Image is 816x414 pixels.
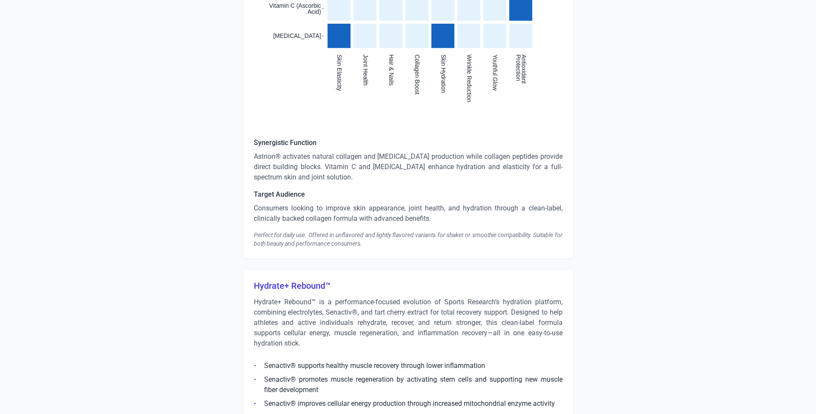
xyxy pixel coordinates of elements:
[254,189,563,200] h5: Target Audience
[254,203,563,224] p: Consumers looking to improve skin appearance, joint health, and hydration through a clean-label, ...
[362,55,368,86] text: Joint Health
[465,55,472,102] text: Wrinkle Reduction
[336,55,527,102] g: x-axis tick label
[254,138,563,148] h5: Synergistic Function
[254,297,563,349] p: Hydrate+ Rebound™ is a performance-focused evolution of Sports Research’s hydration platform, com...
[254,151,563,182] p: Astrion® activates natural collagen and [MEDICAL_DATA] production while collagen peptides provide...
[307,9,320,15] tspan: Acid)
[492,55,498,91] text: Youthful Glow
[273,33,321,39] text: [MEDICAL_DATA]
[520,55,527,84] tspan: Antioxidant
[254,374,563,395] li: Senactiv® promotes muscle regeneration by activating stem cells and supporting new muscle fiber d...
[254,280,563,292] h3: Hydrate+ Rebound™
[514,55,521,81] tspan: Protection
[254,399,563,409] li: Senactiv® improves cellular energy production through increased mitochondrial enzyme activity
[269,3,320,9] tspan: Vitamin C (Ascorbic
[336,55,342,91] text: Skin Elasticity
[254,231,563,248] div: Perfect for daily use. Offered in unflavored and lightly flavored variants for shaker or smoothie...
[254,361,563,371] li: Senactiv® supports healthy muscle recovery through lower inflammation
[414,55,420,95] text: Collagen Boost
[440,55,446,93] text: Skin Hydration
[388,55,394,86] text: Hair & Nails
